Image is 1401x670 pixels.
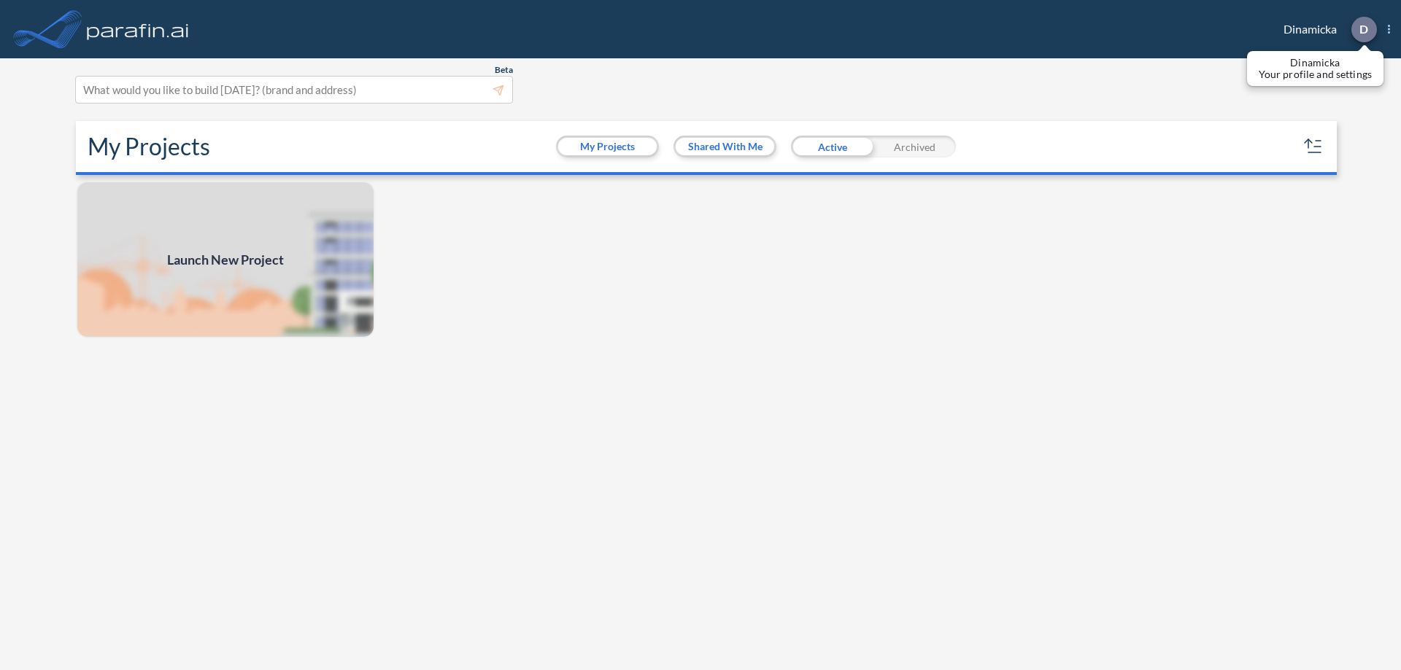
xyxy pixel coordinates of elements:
[1302,135,1325,158] button: sort
[88,133,210,160] h2: My Projects
[873,136,956,157] div: Archived
[1262,17,1390,42] div: Dinamicka
[558,138,657,155] button: My Projects
[495,64,513,76] span: Beta
[791,136,873,157] div: Active
[76,181,375,338] img: add
[1259,69,1372,80] p: Your profile and settings
[76,181,375,338] a: Launch New Project
[676,138,774,155] button: Shared With Me
[1359,23,1368,36] p: D
[84,15,192,44] img: logo
[1259,57,1372,69] p: Dinamicka
[167,250,284,270] span: Launch New Project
